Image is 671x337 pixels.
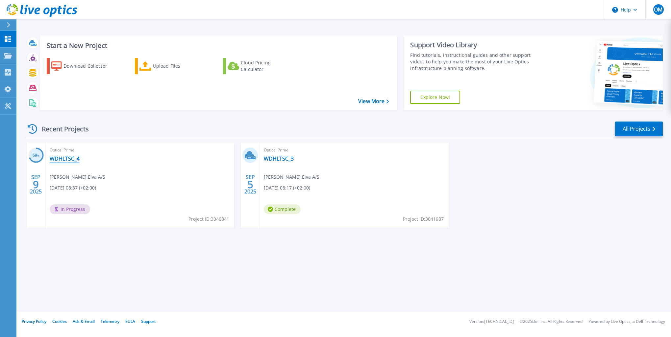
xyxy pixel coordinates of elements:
[47,58,120,74] a: Download Collector
[358,98,389,104] a: View More
[153,59,206,73] div: Upload Files
[588,320,665,324] li: Powered by Live Optics, a Dell Technology
[410,52,543,72] div: Find tutorials, instructional guides and other support videos to help you make the most of your L...
[52,319,67,324] a: Cookies
[264,184,310,191] span: [DATE] 08:17 (+02:00)
[241,59,293,73] div: Cloud Pricing Calculator
[25,121,98,137] div: Recent Projects
[135,58,208,74] a: Upload Files
[37,154,39,157] span: %
[50,184,96,191] span: [DATE] 08:37 (+02:00)
[30,172,42,196] div: SEP 2025
[63,59,116,73] div: Download Collector
[410,41,543,49] div: Support Video Library
[22,319,46,324] a: Privacy Policy
[520,320,583,324] li: © 2025 Dell Inc. All Rights Reserved
[264,173,319,181] span: [PERSON_NAME] , Eiva A/S
[47,42,389,49] h3: Start a New Project
[410,91,460,104] a: Explore Now!
[50,146,230,154] span: Optical Prime
[264,204,301,214] span: Complete
[264,155,294,162] a: WDHLTSC_3
[33,182,39,187] span: 9
[188,215,229,223] span: Project ID: 3046841
[247,182,253,187] span: 5
[50,204,90,214] span: In Progress
[469,320,514,324] li: Version: [TECHNICAL_ID]
[28,152,44,159] h3: 69
[244,172,257,196] div: SEP 2025
[73,319,95,324] a: Ads & Email
[615,122,663,136] a: All Projects
[141,319,156,324] a: Support
[125,319,135,324] a: EULA
[223,58,296,74] a: Cloud Pricing Calculator
[654,7,662,12] span: OM
[403,215,444,223] span: Project ID: 3041987
[50,155,80,162] a: WDHLTSC_4
[264,146,444,154] span: Optical Prime
[101,319,119,324] a: Telemetry
[50,173,105,181] span: [PERSON_NAME] , Eiva A/S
